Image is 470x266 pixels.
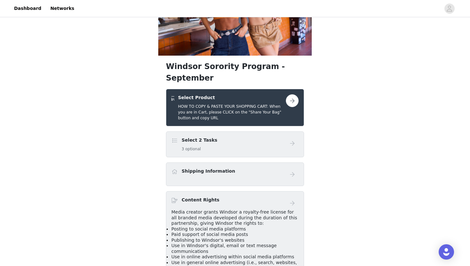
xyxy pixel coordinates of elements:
[166,89,304,126] div: Select Product
[166,61,304,84] h1: Windsor Sorority Program - September
[182,168,235,175] h4: Shipping Information
[182,146,217,152] h5: 3 optional
[171,226,246,231] span: Posting to social media platforms
[171,243,277,254] span: Use in Windsor's digital, email or text message communications
[446,4,452,14] div: avatar
[46,1,78,16] a: Networks
[166,162,304,186] div: Shipping Information
[171,238,244,243] span: Publishing to Windsor's websites
[439,244,454,260] div: Open Intercom Messenger
[182,197,219,203] h4: Content Rights
[171,254,294,259] span: Use in online advertising within social media platforms
[166,131,304,157] div: Select 2 Tasks
[171,209,297,226] span: Media creator grants Windsor a royalty-free license for all branded media developed during the du...
[182,137,217,144] h4: Select 2 Tasks
[178,104,286,121] h5: HOW TO COPY & PASTE YOUR SHOPPING CART: When you are in Cart, please CLICK on the "Share Your Bag...
[178,94,286,101] h4: Select Product
[10,1,45,16] a: Dashboard
[171,232,248,237] span: Paid support of social media posts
